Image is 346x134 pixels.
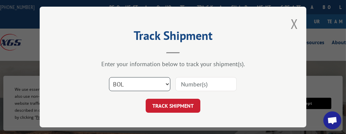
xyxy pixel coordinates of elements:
button: Close modal [291,15,298,33]
div: Enter your information below to track your shipment(s). [73,60,273,68]
h2: Track Shipment [73,31,273,44]
button: TRACK SHIPMENT [146,99,200,113]
input: Number(s) [175,77,237,91]
div: Open chat [323,111,341,129]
